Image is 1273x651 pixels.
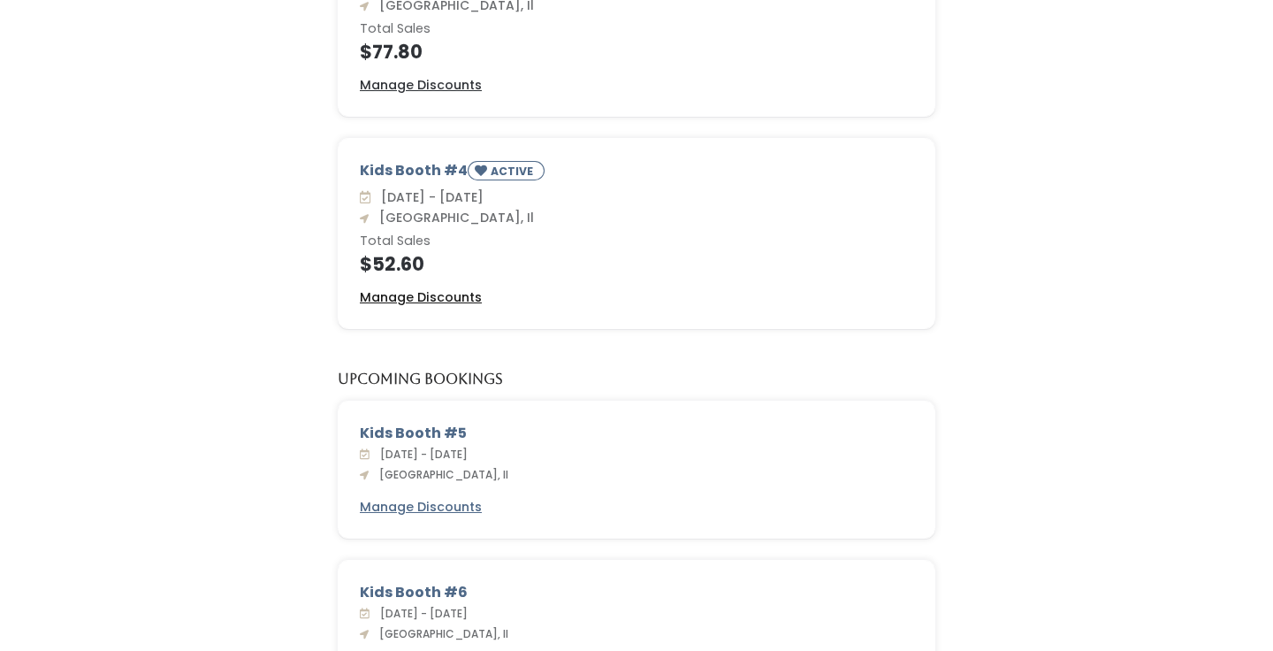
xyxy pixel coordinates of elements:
[373,606,468,621] span: [DATE] - [DATE]
[338,371,503,387] h5: Upcoming Bookings
[373,447,468,462] span: [DATE] - [DATE]
[360,254,913,274] h4: $52.60
[372,626,508,641] span: [GEOGRAPHIC_DATA], Il
[360,423,913,444] div: Kids Booth #5
[360,288,482,307] a: Manage Discounts
[360,42,913,62] h4: $77.80
[360,234,913,249] h6: Total Sales
[360,160,913,188] div: Kids Booth #4
[491,164,537,179] small: ACTIVE
[372,467,508,482] span: [GEOGRAPHIC_DATA], Il
[360,22,913,36] h6: Total Sales
[360,498,482,517] a: Manage Discounts
[360,288,482,306] u: Manage Discounts
[374,188,484,206] span: [DATE] - [DATE]
[360,582,913,603] div: Kids Booth #6
[360,76,482,94] u: Manage Discounts
[360,76,482,95] a: Manage Discounts
[372,209,534,226] span: [GEOGRAPHIC_DATA], Il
